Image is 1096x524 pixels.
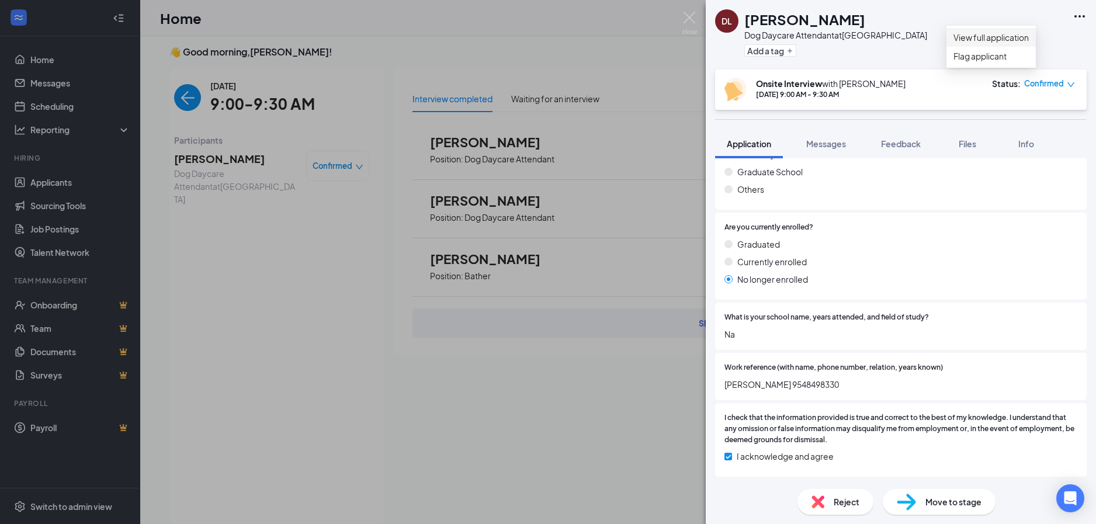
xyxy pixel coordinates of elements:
[724,222,813,233] span: Are you currently enrolled?
[737,165,803,178] span: Graduate School
[806,138,846,149] span: Messages
[737,238,780,251] span: Graduated
[737,183,764,196] span: Others
[1056,484,1084,512] div: Open Intercom Messenger
[744,44,796,57] button: PlusAdd a tag
[737,273,808,286] span: No longer enrolled
[1018,138,1034,149] span: Info
[737,450,834,463] span: I acknowledge and agree
[1067,81,1075,89] span: down
[724,312,929,323] span: What is your school name, years attended, and field of study?
[744,9,865,29] h1: [PERSON_NAME]
[724,412,1077,446] span: I check that the information provided is true and correct to the best of my knowledge. I understa...
[724,328,1077,341] span: Na
[727,138,771,149] span: Application
[724,362,943,373] span: Work reference (with name, phone number, relation, years known)
[1024,78,1064,89] span: Confirmed
[959,138,976,149] span: Files
[786,47,793,54] svg: Plus
[744,29,927,41] div: Dog Daycare Attendant at [GEOGRAPHIC_DATA]
[1073,9,1087,23] svg: Ellipses
[834,495,859,508] span: Reject
[953,31,1029,44] a: View full application
[992,78,1021,89] div: Status :
[722,15,732,27] div: DL
[724,378,1077,391] span: [PERSON_NAME] 9548498330
[737,255,807,268] span: Currently enrolled
[881,138,921,149] span: Feedback
[756,78,906,89] div: with [PERSON_NAME]
[756,78,822,89] b: Onsite Interview
[756,89,906,99] div: [DATE] 9:00 AM - 9:30 AM
[925,495,981,508] span: Move to stage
